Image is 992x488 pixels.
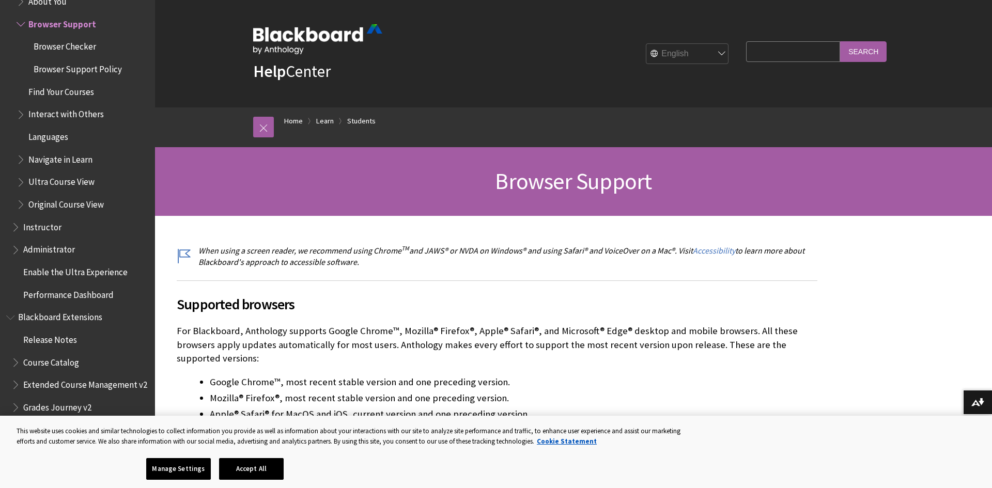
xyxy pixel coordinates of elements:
p: For Blackboard, Anthology supports Google Chrome™, Mozilla® Firefox®, Apple® Safari®, and Microso... [177,324,817,365]
span: Browser Support [495,167,652,195]
span: Browser Support Policy [34,60,122,74]
a: Accessibility [693,245,735,256]
li: Apple® Safari® for MacOS and iOS, current version and one preceding version. [210,407,817,421]
img: Blackboard by Anthology [253,24,382,54]
a: HelpCenter [253,61,331,82]
span: Administrator [23,241,75,255]
a: Home [284,115,303,128]
span: Instructor [23,218,61,232]
span: Grades Journey v2 [23,399,91,413]
span: Browser Support [28,15,96,29]
span: Performance Dashboard [23,286,114,300]
p: When using a screen reader, we recommend using Chrome and JAWS® or NVDA on Windows® and using Saf... [177,245,817,268]
button: Manage Settings [146,458,211,480]
li: Google Chrome™, most recent stable version and one preceding version. [210,375,817,389]
sup: TM [401,244,409,252]
select: Site Language Selector [646,44,729,65]
span: Find Your Courses [28,83,94,97]
input: Search [840,41,887,61]
span: Original Course View [28,196,104,210]
button: Accept All [219,458,284,480]
a: Learn [316,115,334,128]
span: Browser Checker [34,38,96,52]
span: Course Catalog [23,354,79,368]
span: Enable the Ultra Experience [23,263,128,277]
span: Release Notes [23,331,77,345]
a: More information about your privacy, opens in a new tab [537,437,597,446]
li: Mozilla® Firefox®, most recent stable version and one preceding version. [210,391,817,405]
span: Navigate in Learn [28,151,92,165]
span: Blackboard Extensions [18,309,102,323]
a: Students [347,115,376,128]
div: This website uses cookies and similar technologies to collect information you provide as well as ... [17,426,694,446]
span: Ultra Course View [28,174,95,187]
span: Extended Course Management v2 [23,376,147,390]
span: Languages [28,128,68,142]
span: Supported browsers [177,293,817,315]
strong: Help [253,61,286,82]
span: Interact with Others [28,106,104,120]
